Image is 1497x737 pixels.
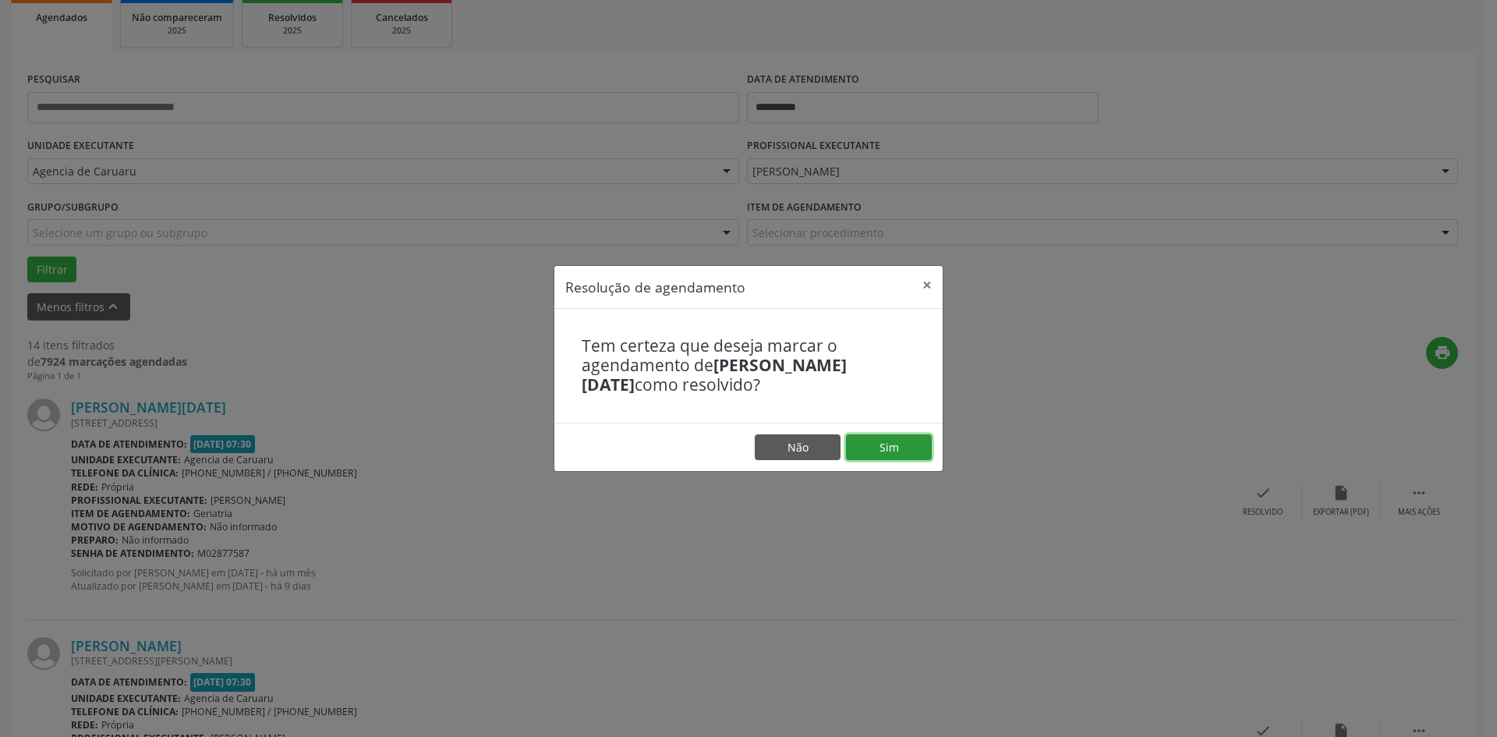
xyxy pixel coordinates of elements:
[582,336,915,395] h4: Tem certeza que deseja marcar o agendamento de como resolvido?
[582,354,847,395] b: [PERSON_NAME][DATE]
[565,277,745,297] h5: Resolução de agendamento
[755,434,841,461] button: Não
[911,266,943,304] button: Close
[846,434,932,461] button: Sim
